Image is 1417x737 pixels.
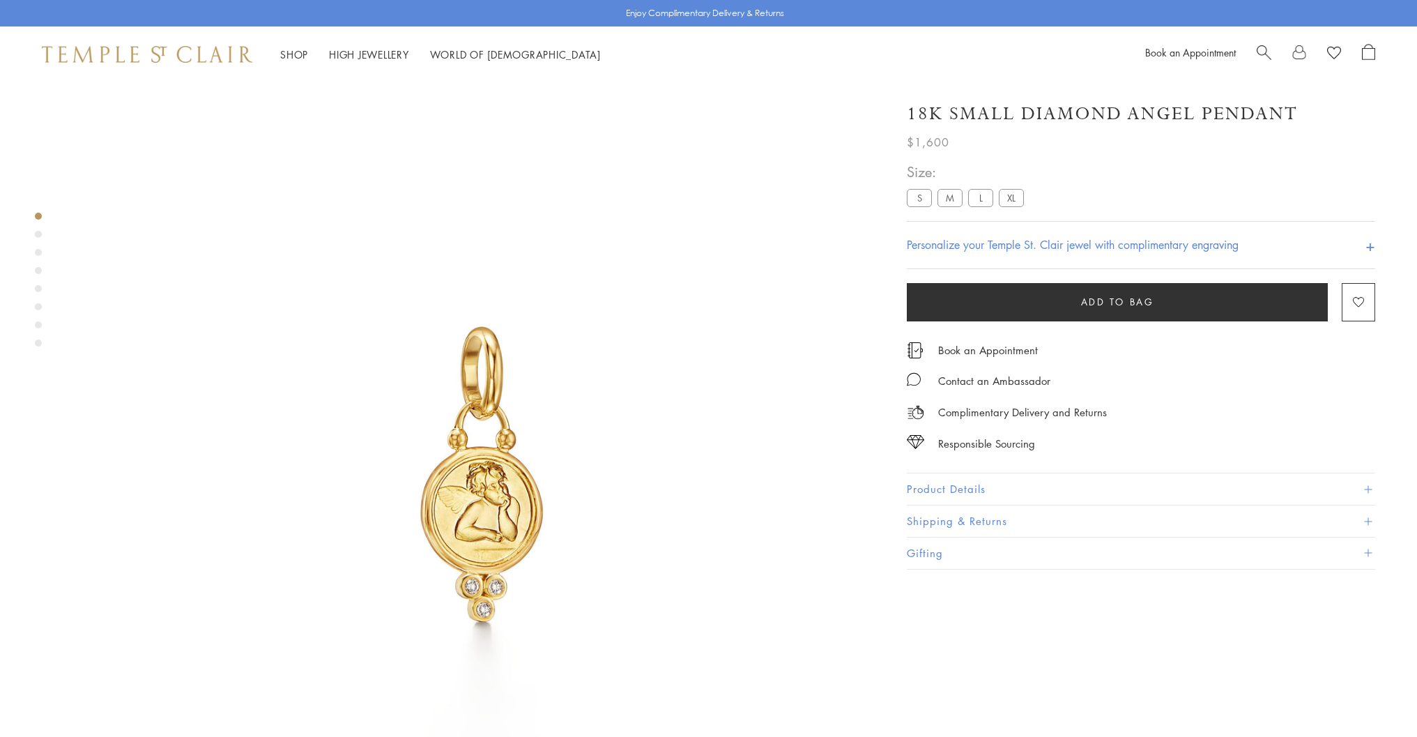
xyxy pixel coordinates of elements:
[907,283,1328,321] button: Add to bag
[938,372,1050,390] div: Contact an Ambassador
[1081,294,1154,310] span: Add to bag
[938,342,1038,358] a: Book an Appointment
[907,160,1029,183] span: Size:
[329,47,409,61] a: High JewelleryHigh Jewellery
[907,102,1298,126] h1: 18K Small Diamond Angel Pendant
[1257,44,1271,65] a: Search
[907,189,932,206] label: S
[907,506,1375,537] button: Shipping & Returns
[937,189,963,206] label: M
[968,189,993,206] label: L
[1347,671,1403,723] iframe: Gorgias live chat messenger
[907,473,1375,505] button: Product Details
[280,47,308,61] a: ShopShop
[1145,45,1236,59] a: Book an Appointment
[35,209,42,358] div: Product gallery navigation
[907,342,924,358] img: icon_appointment.svg
[938,404,1107,421] p: Complimentary Delivery and Returns
[42,46,252,63] img: Temple St. Clair
[626,6,784,20] p: Enjoy Complimentary Delivery & Returns
[999,189,1024,206] label: XL
[430,47,601,61] a: World of [DEMOGRAPHIC_DATA]World of [DEMOGRAPHIC_DATA]
[907,538,1375,569] button: Gifting
[938,435,1035,453] div: Responsible Sourcing
[280,46,601,63] nav: Main navigation
[1327,44,1341,65] a: View Wishlist
[907,435,924,449] img: icon_sourcing.svg
[907,133,949,151] span: $1,600
[1365,232,1375,258] h4: +
[907,236,1239,253] h4: Personalize your Temple St. Clair jewel with complimentary engraving
[907,372,921,386] img: MessageIcon-01_2.svg
[907,404,924,421] img: icon_delivery.svg
[1362,44,1375,65] a: Open Shopping Bag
